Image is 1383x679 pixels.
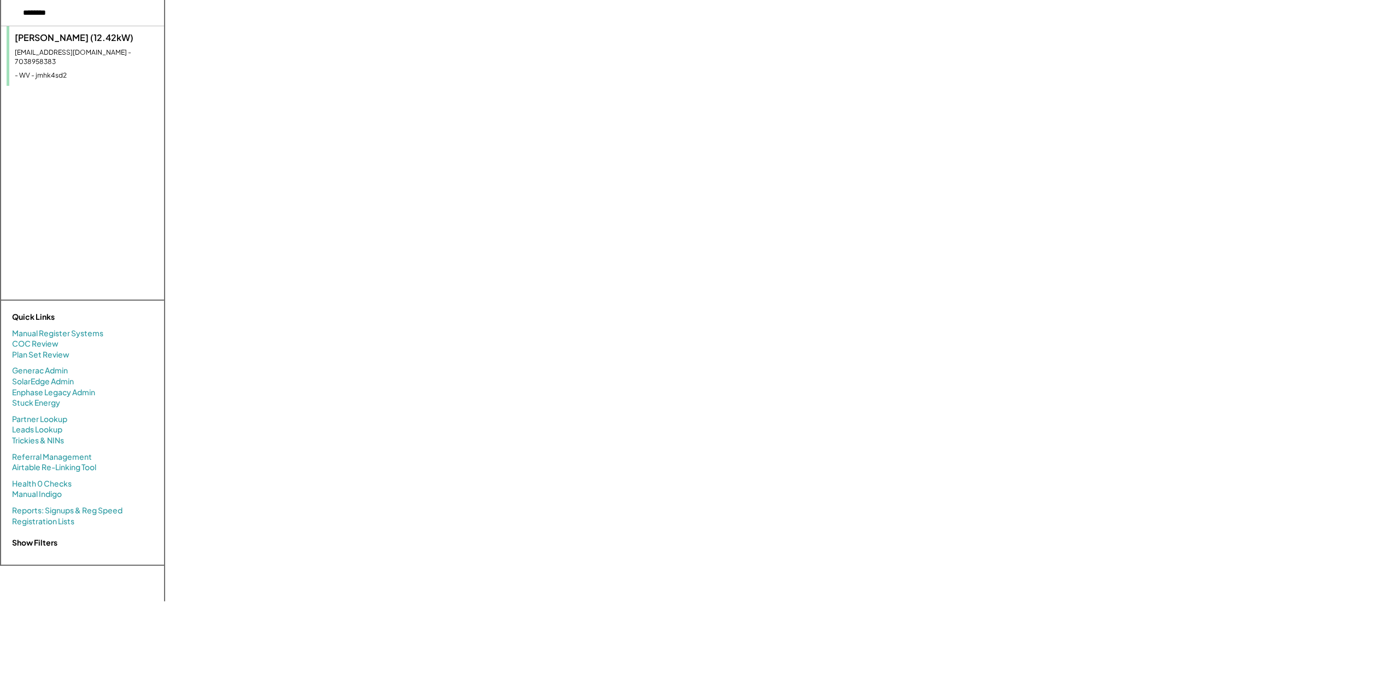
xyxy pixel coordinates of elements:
a: Referral Management [12,452,92,463]
a: Health 0 Checks [12,478,72,489]
a: Manual Register Systems [12,328,103,339]
div: [PERSON_NAME] (12.42kW) [15,32,159,44]
a: Leads Lookup [12,424,62,435]
strong: Show Filters [12,537,57,547]
a: Trickies & NINs [12,435,64,446]
a: Enphase Legacy Admin [12,387,95,398]
a: COC Review [12,338,59,349]
a: Registration Lists [12,516,74,527]
div: [EMAIL_ADDRESS][DOMAIN_NAME] - 7038958383 [15,48,159,67]
a: Plan Set Review [12,349,69,360]
div: Quick Links [12,312,121,323]
a: Reports: Signups & Reg Speed [12,505,122,516]
a: Manual Indigo [12,489,62,500]
div: - WV - jmhk4sd2 [15,71,159,80]
a: Stuck Energy [12,397,60,408]
a: Generac Admin [12,365,68,376]
a: SolarEdge Admin [12,376,74,387]
a: Partner Lookup [12,414,67,425]
a: Airtable Re-Linking Tool [12,462,96,473]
